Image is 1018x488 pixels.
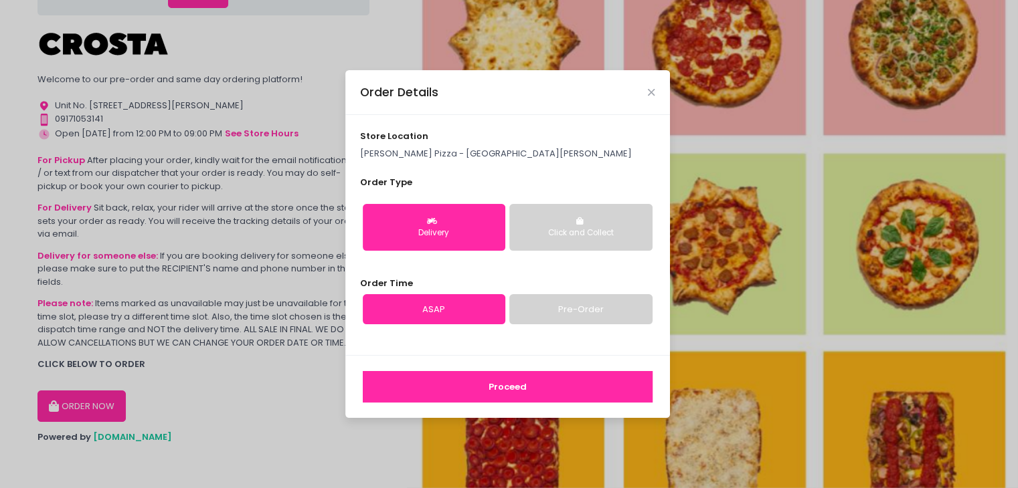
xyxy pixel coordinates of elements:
p: [PERSON_NAME] Pizza - [GEOGRAPHIC_DATA][PERSON_NAME] [360,147,655,160]
a: ASAP [363,294,505,325]
span: store location [360,130,428,142]
a: Pre-Order [509,294,652,325]
div: Order Details [360,84,438,101]
button: Proceed [363,371,653,403]
div: Delivery [372,227,496,239]
button: Click and Collect [509,204,652,251]
div: Click and Collect [519,227,643,239]
span: Order Type [360,176,412,189]
button: Delivery [363,204,505,251]
span: Order Time [360,277,413,289]
button: Close [648,89,655,96]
